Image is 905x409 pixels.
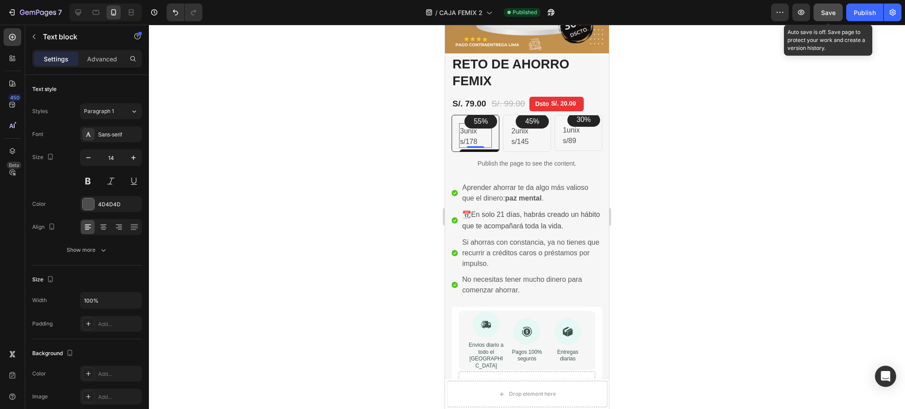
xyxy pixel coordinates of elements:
[32,274,56,286] div: Size
[8,94,21,101] div: 450
[445,25,609,409] iframe: Design area
[44,54,68,64] p: Settings
[32,370,46,378] div: Color
[167,4,202,21] div: Undo/Redo
[87,54,117,64] p: Advanced
[7,162,21,169] div: Beta
[32,85,57,93] div: Text style
[80,292,141,308] input: Auto
[821,9,836,16] span: Save
[435,8,437,17] span: /
[58,7,62,18] p: 7
[32,200,46,208] div: Color
[98,320,140,328] div: Add...
[32,221,57,233] div: Align
[513,8,537,16] span: Published
[32,151,56,163] div: Size
[32,393,48,401] div: Image
[32,242,142,258] button: Show more
[32,130,43,138] div: Font
[67,246,108,254] div: Show more
[814,4,843,21] button: Save
[43,31,118,42] p: Text block
[32,320,53,328] div: Padding
[32,348,75,360] div: Background
[32,296,47,304] div: Width
[98,370,140,378] div: Add...
[98,201,140,208] div: 4D4D4D
[80,103,142,119] button: Paragraph 1
[4,4,66,21] button: 7
[32,107,48,115] div: Styles
[439,8,483,17] span: CAJA FEMIX 2
[854,8,876,17] div: Publish
[875,366,896,387] div: Open Intercom Messenger
[84,107,114,115] span: Paragraph 1
[846,4,883,21] button: Publish
[98,393,140,401] div: Add...
[98,131,140,139] div: Sans-serif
